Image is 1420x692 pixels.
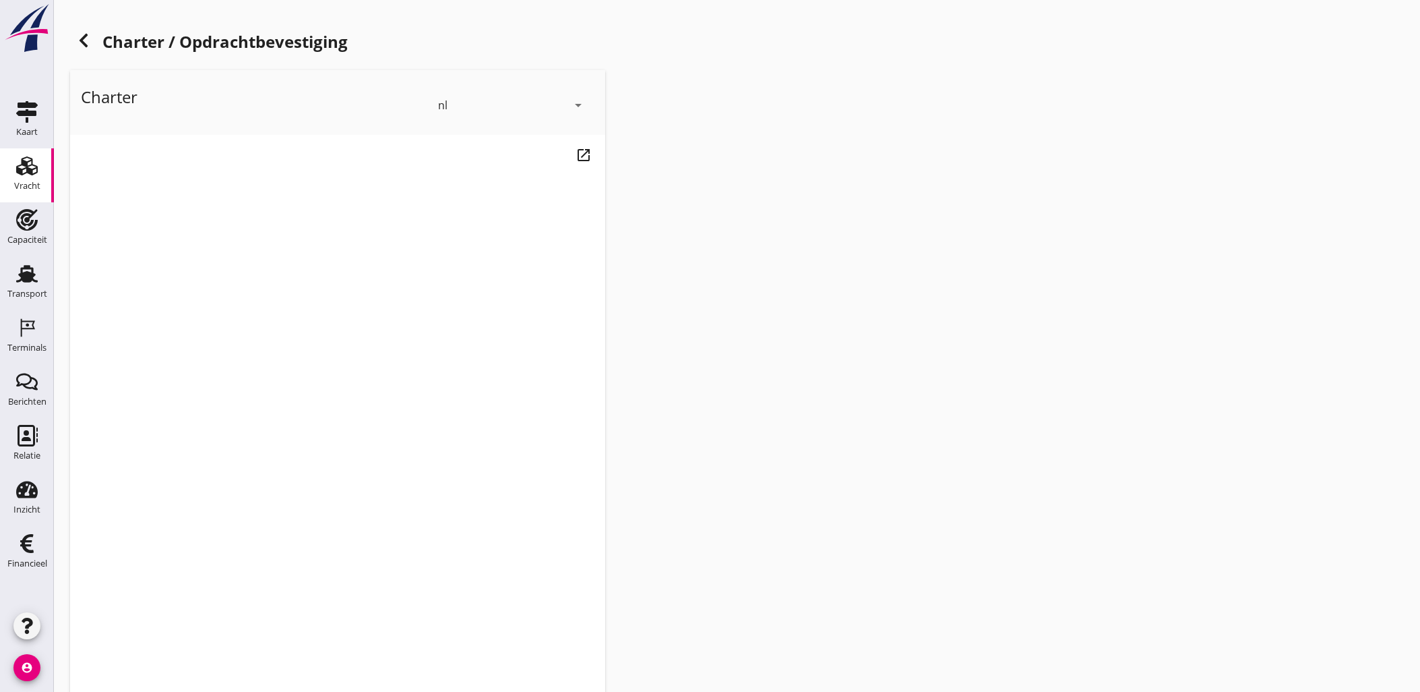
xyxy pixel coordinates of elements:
div: Berichten [8,397,47,406]
img: logo-small.a267ee39.svg [3,3,51,53]
div: Inzicht [13,505,40,514]
div: Relatie [13,451,40,460]
i: arrow_drop_down [570,97,586,113]
h1: Charter / Opdrachtbevestiging [70,27,1404,59]
div: Financieel [7,559,47,568]
div: Terminals [7,343,47,352]
div: Transport [7,289,47,298]
div: Kaart [16,127,38,136]
div: Capaciteit [7,235,47,244]
div: nl [438,99,447,111]
h3: Charter [81,86,419,108]
div: Vracht [14,181,40,190]
i: open_in_new [576,147,592,163]
i: account_circle [13,654,40,681]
